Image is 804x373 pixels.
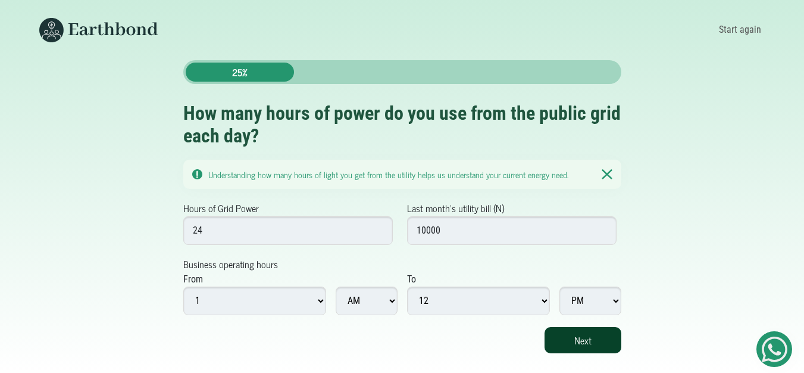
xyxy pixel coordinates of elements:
label: Last month's utility bill (N) [407,201,504,215]
img: Get Started On Earthbond Via Whatsapp [762,337,787,362]
label: Hours of Grid Power [183,201,259,215]
button: Next [545,327,621,353]
a: Start again [715,20,765,40]
img: Earthbond's long logo for desktop view [39,18,158,42]
img: Notication Pane Caution Icon [192,169,202,179]
div: 25% [186,63,294,82]
input: 15000 [407,216,617,245]
div: From [183,272,203,287]
div: To [407,272,416,287]
img: Notication Pane Close Icon [602,169,612,180]
h2: How many hours of power do you use from the public grid each day? [183,102,621,148]
label: Business operating hours [183,257,278,271]
small: Understanding how many hours of light you get from the utility helps us understand your current e... [208,167,568,181]
input: 5 [183,216,393,245]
